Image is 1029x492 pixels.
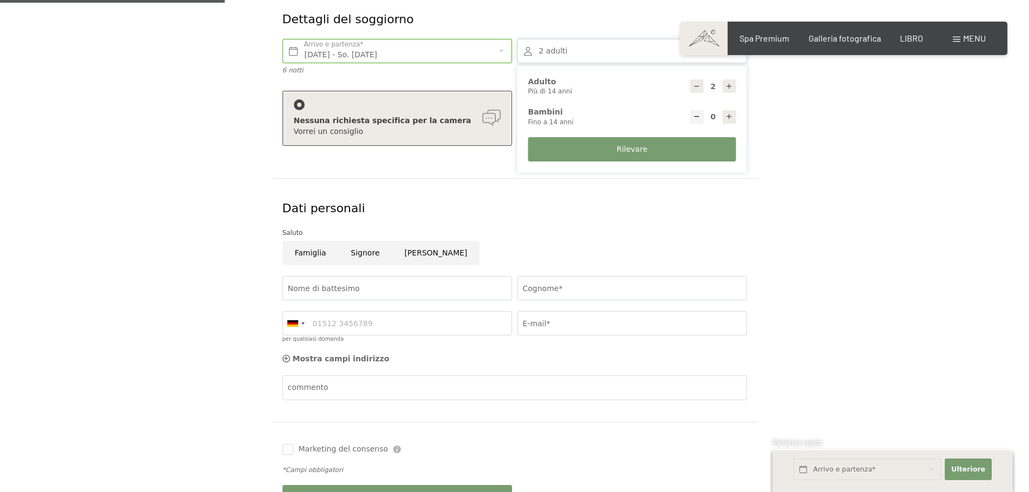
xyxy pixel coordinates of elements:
[900,33,923,43] a: LIBRO
[528,137,736,161] button: Rilevare
[283,201,365,215] font: Dati personali
[616,145,647,153] font: Rilevare
[294,127,364,136] font: Vorrei un consiglio
[283,66,304,74] font: 6 notti
[299,444,388,453] font: Marketing del consenso
[283,12,414,26] font: Dettagli del soggiorno
[293,354,389,363] font: Mostra campi indirizzo
[294,116,472,125] font: Nessuna richiesta specifica per la camera
[283,311,512,335] input: 01512 3456789
[951,465,985,473] font: Ulteriore
[283,466,344,474] font: *Campi obbligatori
[772,438,822,447] font: Richiesta rapida
[963,33,986,43] font: menu
[739,33,789,43] a: Spa Premium
[809,33,881,43] a: Galleria fotografica
[283,312,308,335] div: Germania (Germania): +49
[945,459,991,481] button: Ulteriore
[283,336,344,342] font: per qualsiasi domanda
[283,229,303,237] font: Saluto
